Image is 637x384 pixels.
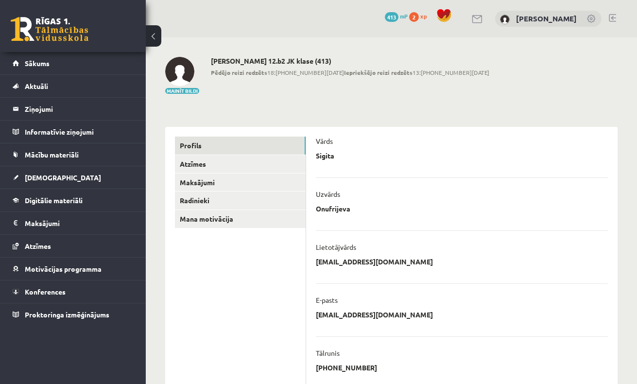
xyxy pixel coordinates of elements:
[211,69,267,76] b: Pēdējo reizi redzēts
[420,12,427,20] span: xp
[165,57,194,86] img: Sigita Onufrijeva
[316,363,377,372] p: [PHONE_NUMBER]
[25,82,48,90] span: Aktuāli
[13,143,134,166] a: Mācību materiāli
[25,59,50,68] span: Sākums
[25,150,79,159] span: Mācību materiāli
[409,12,431,20] a: 2 xp
[316,310,433,319] p: [EMAIL_ADDRESS][DOMAIN_NAME]
[165,88,199,94] button: Mainīt bildi
[316,190,340,198] p: Uzvārds
[409,12,419,22] span: 2
[175,155,306,173] a: Atzīmes
[385,12,398,22] span: 413
[175,210,306,228] a: Mana motivācija
[13,189,134,211] a: Digitālie materiāli
[316,243,356,251] p: Lietotājvārds
[13,52,134,74] a: Sākums
[11,17,88,41] a: Rīgas 1. Tālmācības vidusskola
[25,287,66,296] span: Konferences
[13,212,134,234] a: Maksājumi
[175,137,306,155] a: Profils
[175,192,306,209] a: Radinieki
[316,296,338,304] p: E-pasts
[175,174,306,192] a: Maksājumi
[13,121,134,143] a: Informatīvie ziņojumi
[13,166,134,189] a: [DEMOGRAPHIC_DATA]
[516,14,577,23] a: [PERSON_NAME]
[211,68,489,77] span: 18:[PHONE_NUMBER][DATE] 13:[PHONE_NUMBER][DATE]
[25,173,101,182] span: [DEMOGRAPHIC_DATA]
[25,310,109,319] span: Proktoringa izmēģinājums
[316,204,350,213] p: Onufrijeva
[13,280,134,303] a: Konferences
[13,98,134,120] a: Ziņojumi
[316,257,433,266] p: [EMAIL_ADDRESS][DOMAIN_NAME]
[25,212,134,234] legend: Maksājumi
[316,349,340,357] p: Tālrunis
[211,57,489,65] h2: [PERSON_NAME] 12.b2 JK klase (413)
[13,303,134,326] a: Proktoringa izmēģinājums
[25,98,134,120] legend: Ziņojumi
[25,264,102,273] span: Motivācijas programma
[400,12,408,20] span: mP
[25,121,134,143] legend: Informatīvie ziņojumi
[13,258,134,280] a: Motivācijas programma
[25,196,83,205] span: Digitālie materiāli
[13,75,134,97] a: Aktuāli
[344,69,413,76] b: Iepriekšējo reizi redzēts
[385,12,408,20] a: 413 mP
[25,242,51,250] span: Atzīmes
[13,235,134,257] a: Atzīmes
[316,151,334,160] p: Sigita
[316,137,333,145] p: Vārds
[500,15,510,24] img: Sigita Onufrijeva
